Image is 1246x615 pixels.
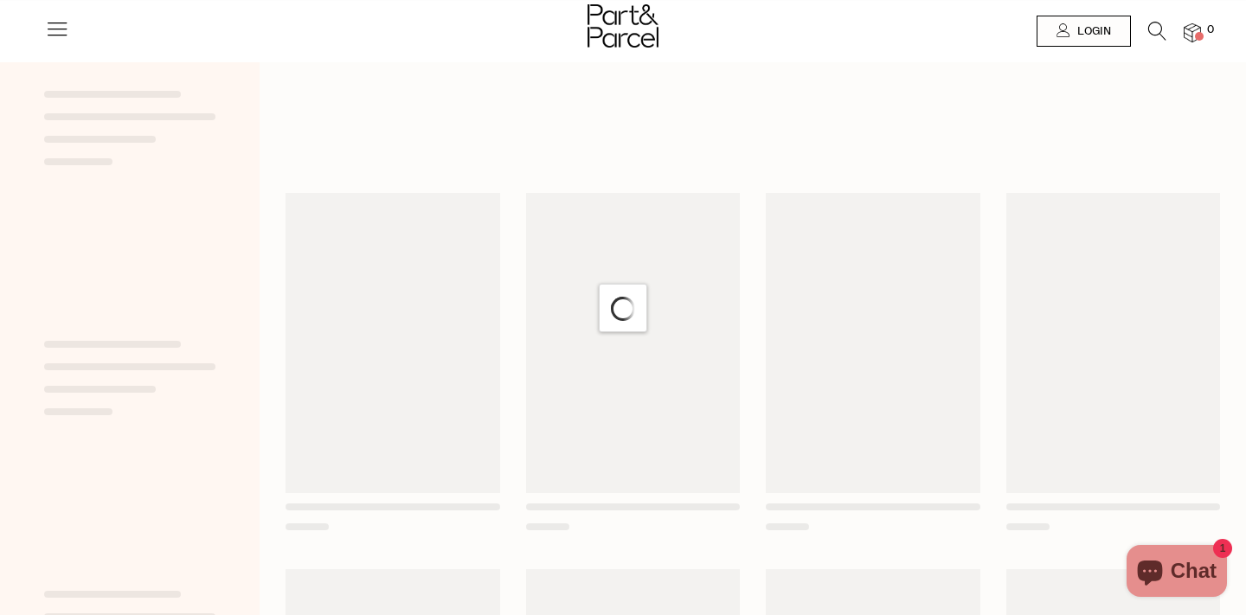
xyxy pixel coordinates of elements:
img: Part&Parcel [588,4,658,48]
a: Login [1037,16,1131,47]
span: 0 [1203,22,1218,38]
inbox-online-store-chat: Shopify online store chat [1121,545,1232,601]
span: Login [1073,24,1111,39]
a: 0 [1184,23,1201,42]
